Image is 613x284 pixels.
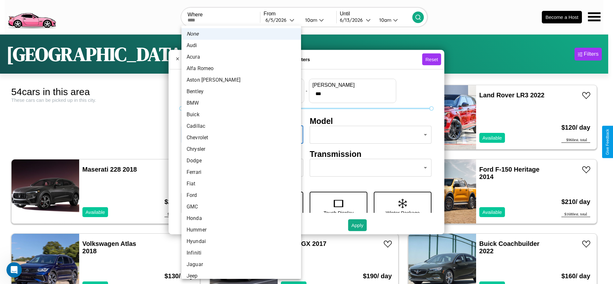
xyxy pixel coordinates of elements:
[181,201,301,213] li: GMC
[181,40,301,51] li: Audi
[181,143,301,155] li: Chrysler
[181,190,301,201] li: Ford
[181,270,301,282] li: Jeep
[181,166,301,178] li: Ferrari
[181,63,301,74] li: Alfa Romeo
[181,74,301,86] li: Aston [PERSON_NAME]
[181,259,301,270] li: Jaguar
[181,224,301,236] li: Hummer
[181,236,301,247] li: Hyundai
[181,155,301,166] li: Dodge
[181,86,301,97] li: Bentley
[181,51,301,63] li: Acura
[181,109,301,120] li: Buick
[6,262,22,278] iframe: Intercom live chat
[187,30,199,38] em: None
[181,178,301,190] li: Fiat
[181,213,301,224] li: Honda
[605,129,610,155] div: Give Feedback
[181,247,301,259] li: Infiniti
[181,120,301,132] li: Cadillac
[181,132,301,143] li: Chevrolet
[181,97,301,109] li: BMW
